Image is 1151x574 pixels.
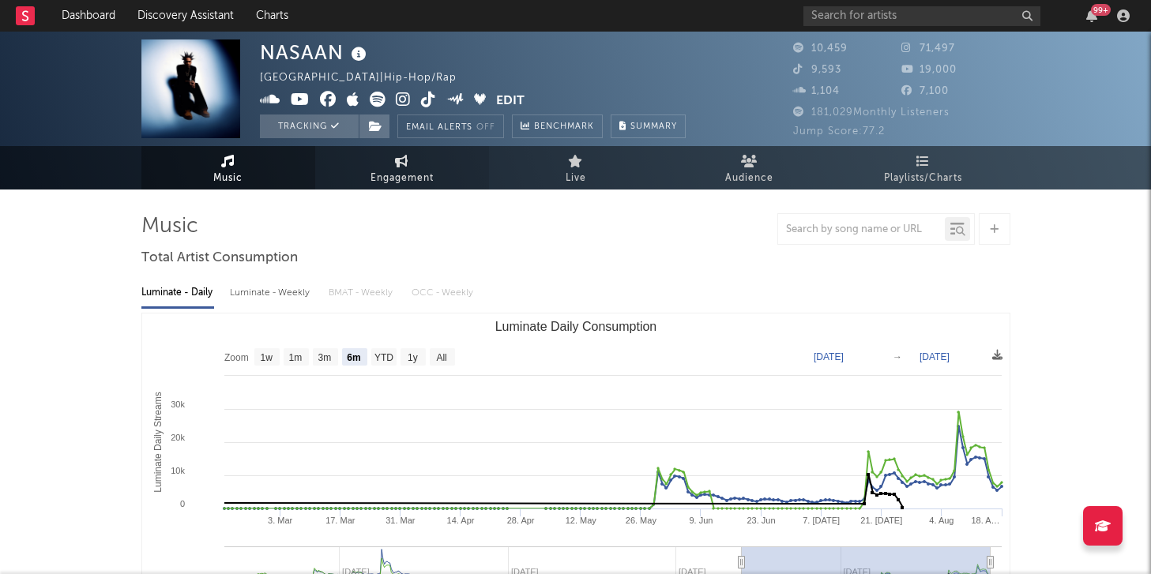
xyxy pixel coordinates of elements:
[171,466,185,475] text: 10k
[476,123,495,132] em: Off
[408,352,418,363] text: 1y
[260,69,475,88] div: [GEOGRAPHIC_DATA] | Hip-Hop/Rap
[495,320,656,333] text: Luminate Daily Consumption
[152,392,163,492] text: Luminate Daily Streams
[325,516,355,525] text: 17. Mar
[793,65,841,75] span: 9,593
[814,351,844,362] text: [DATE]
[141,249,298,268] span: Total Artist Consumption
[374,352,393,363] text: YTD
[893,351,902,362] text: →
[489,146,663,189] a: Live
[901,43,955,54] span: 71,497
[1091,4,1111,16] div: 99 +
[171,400,185,409] text: 30k
[436,352,446,363] text: All
[496,92,525,111] button: Edit
[371,169,434,188] span: Engagement
[793,107,950,118] span: 181,029 Monthly Listeners
[268,516,293,525] text: 3. Mar
[397,114,504,138] button: Email AlertsOff
[213,169,243,188] span: Music
[793,86,840,96] span: 1,104
[534,118,594,137] span: Benchmark
[884,169,962,188] span: Playlists/Charts
[260,352,273,363] text: 1w
[347,352,360,363] text: 6m
[901,65,957,75] span: 19,000
[260,114,359,138] button: Tracking
[901,86,949,96] span: 7,100
[566,169,586,188] span: Live
[803,516,840,525] text: 7. [DATE]
[224,352,249,363] text: Zoom
[318,352,331,363] text: 3m
[663,146,837,189] a: Audience
[386,516,416,525] text: 31. Mar
[625,516,656,525] text: 26. May
[260,39,371,66] div: NASAAN
[793,126,885,137] span: Jump Score: 77.2
[179,499,184,508] text: 0
[512,114,603,138] a: Benchmark
[689,516,713,525] text: 9. Jun
[565,516,596,525] text: 12. May
[141,279,214,306] div: Luminate - Daily
[630,122,677,131] span: Summary
[793,43,848,54] span: 10,459
[725,169,773,188] span: Audience
[778,223,945,236] input: Search by song name or URL
[446,516,474,525] text: 14. Apr
[860,516,902,525] text: 21. [DATE]
[747,516,775,525] text: 23. Jun
[1086,9,1097,22] button: 99+
[171,433,185,442] text: 20k
[288,352,302,363] text: 1m
[141,146,315,189] a: Music
[315,146,489,189] a: Engagement
[971,516,999,525] text: 18. A…
[920,351,950,362] text: [DATE]
[506,516,534,525] text: 28. Apr
[803,6,1040,26] input: Search for artists
[929,516,954,525] text: 4. Aug
[837,146,1010,189] a: Playlists/Charts
[611,114,686,138] button: Summary
[230,279,313,306] div: Luminate - Weekly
